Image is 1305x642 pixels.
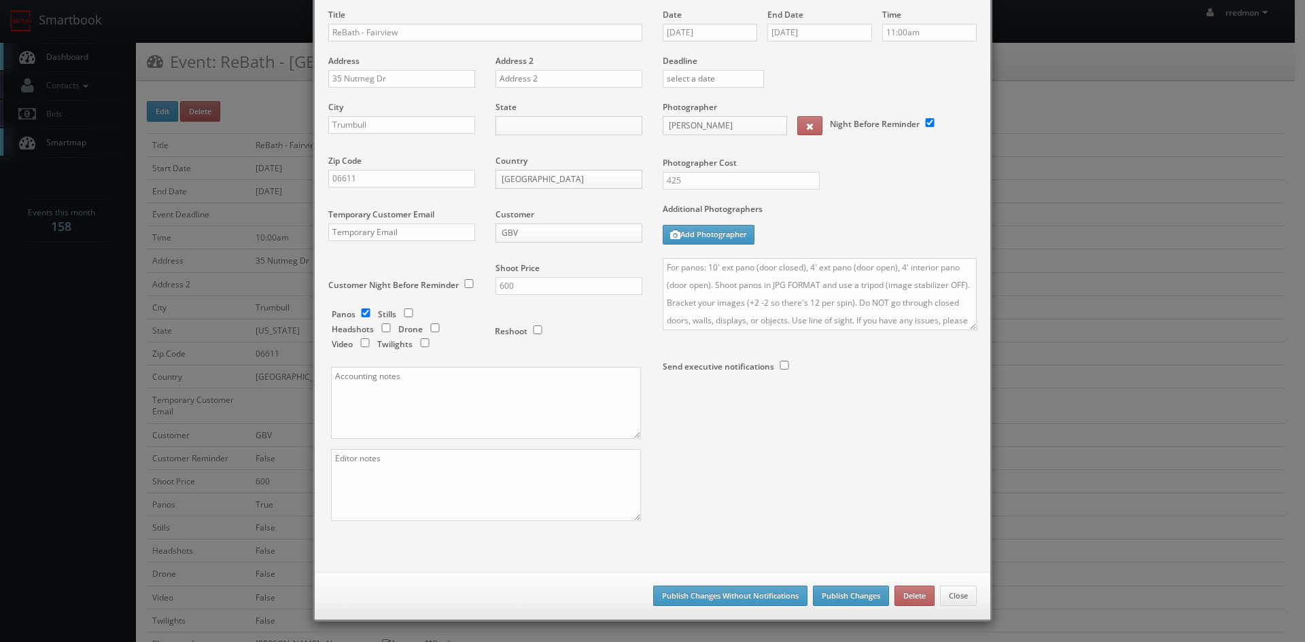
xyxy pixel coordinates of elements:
label: Reshoot [495,325,527,337]
label: State [495,101,517,113]
label: Date [663,9,682,20]
label: Temporary Customer Email [328,209,434,220]
label: Time [882,9,901,20]
input: City [328,116,475,134]
label: End Date [767,9,803,20]
label: Address [328,55,360,67]
label: Deadline [652,55,987,67]
input: Temporary Email [328,224,475,241]
label: Twilights [377,338,413,350]
label: Additional Photographers [663,203,977,221]
span: [PERSON_NAME] [669,117,769,135]
label: Customer Night Before Reminder [328,279,459,291]
label: City [328,101,343,113]
label: Shoot Price [495,262,540,274]
input: select a date [663,70,764,88]
span: [GEOGRAPHIC_DATA] [502,171,624,188]
label: Photographer [663,101,717,113]
a: [GEOGRAPHIC_DATA] [495,170,642,189]
input: Address [328,70,475,88]
input: Zip Code [328,170,475,188]
label: Panos [332,308,355,320]
button: Delete [894,586,935,606]
input: Select a date [663,24,757,41]
label: Zip Code [328,155,362,166]
a: GBV [495,224,642,243]
input: Address 2 [495,70,642,88]
button: Publish Changes Without Notifications [653,586,807,606]
a: [PERSON_NAME] [663,116,787,135]
label: Customer [495,209,534,220]
label: Photographer Cost [652,157,987,168]
label: Headshots [332,323,374,335]
label: Title [328,9,345,20]
textarea: For panos: 10' ext pano (door closed), 4' ext pano (door open), 4' interior pano (door open). Sho... [663,258,977,330]
button: Close [940,586,977,606]
label: Send executive notifications [663,361,774,372]
button: Publish Changes [813,586,889,606]
label: Country [495,155,527,166]
input: Photographer Cost [663,172,820,190]
input: Select a date [767,24,872,41]
label: Night Before Reminder [830,118,920,130]
label: Address 2 [495,55,534,67]
span: GBV [502,224,624,242]
button: Add Photographer [663,225,754,245]
label: Video [332,338,353,350]
input: Title [328,24,642,41]
label: Stills [378,308,396,320]
label: Drone [398,323,423,335]
input: Shoot Price [495,277,642,295]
